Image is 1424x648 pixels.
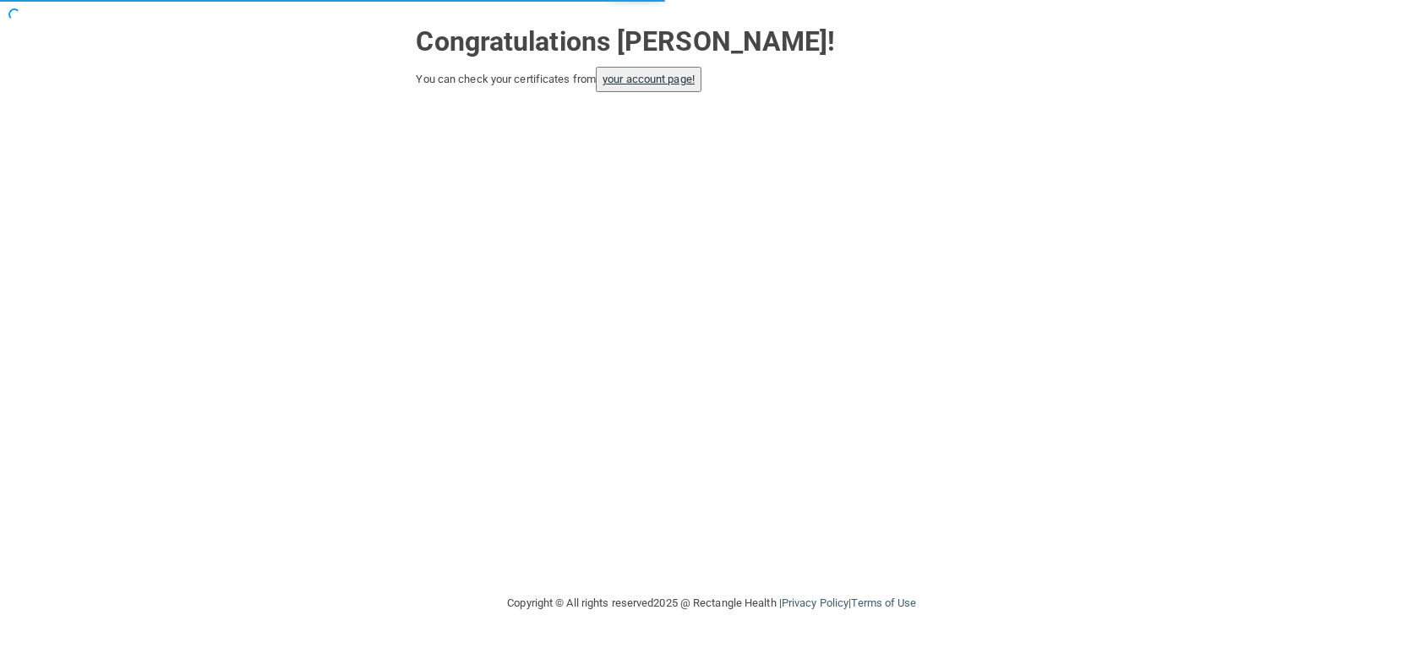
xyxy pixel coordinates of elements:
[782,596,848,609] a: Privacy Policy
[417,25,836,57] strong: Congratulations [PERSON_NAME]!
[851,596,916,609] a: Terms of Use
[417,67,1008,92] div: You can check your certificates from
[404,576,1021,630] div: Copyright © All rights reserved 2025 @ Rectangle Health | |
[603,73,695,85] a: your account page!
[596,67,701,92] button: your account page!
